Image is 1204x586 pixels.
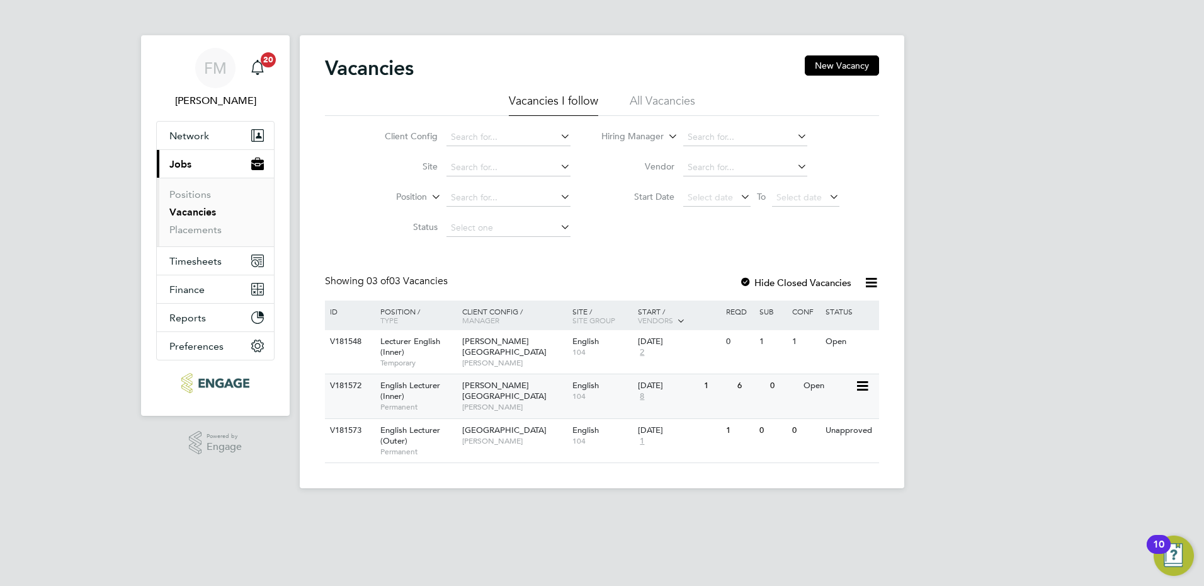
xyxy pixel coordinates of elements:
[365,130,438,142] label: Client Config
[141,35,290,416] nav: Main navigation
[355,191,427,204] label: Position
[462,402,566,412] span: [PERSON_NAME]
[169,312,206,324] span: Reports
[462,315,499,325] span: Manager
[366,275,448,287] span: 03 Vacancies
[756,419,789,442] div: 0
[822,301,877,322] div: Status
[462,436,566,446] span: [PERSON_NAME]
[776,192,822,203] span: Select date
[157,332,274,360] button: Preferences
[756,330,789,353] div: 1
[602,191,674,202] label: Start Date
[245,48,270,88] a: 20
[325,275,450,288] div: Showing
[181,373,249,393] img: ncclondon-logo-retina.png
[327,374,371,398] div: V181572
[207,431,242,442] span: Powered by
[261,52,276,67] span: 20
[189,431,242,455] a: Powered byEngage
[572,347,632,357] span: 104
[630,93,695,116] li: All Vacancies
[157,247,274,275] button: Timesheets
[572,315,615,325] span: Site Group
[380,336,440,357] span: Lecturer English (Inner)
[635,301,723,332] div: Start /
[822,330,877,353] div: Open
[169,340,224,352] span: Preferences
[157,122,274,149] button: Network
[638,391,646,402] span: 8
[169,255,222,267] span: Timesheets
[462,425,547,435] span: [GEOGRAPHIC_DATA]
[701,374,734,398] div: 1
[572,336,599,347] span: English
[572,425,599,435] span: English
[365,221,438,233] label: Status
[789,419,822,442] div: 0
[800,374,855,398] div: Open
[683,159,807,176] input: Search for...
[366,275,389,287] span: 03 of
[723,330,756,353] div: 0
[157,178,274,246] div: Jobs
[822,419,877,442] div: Unapproved
[169,284,205,296] span: Finance
[156,48,275,108] a: FM[PERSON_NAME]
[446,159,571,176] input: Search for...
[446,129,571,146] input: Search for...
[688,192,733,203] span: Select date
[380,380,440,401] span: English Lecturer (Inner)
[371,301,459,331] div: Position /
[572,436,632,446] span: 104
[805,55,879,76] button: New Vacancy
[157,304,274,331] button: Reports
[204,60,227,76] span: FM
[509,93,598,116] li: Vacancies I follow
[459,301,569,331] div: Client Config /
[157,275,274,303] button: Finance
[462,380,547,401] span: [PERSON_NAME][GEOGRAPHIC_DATA]
[638,425,720,436] div: [DATE]
[683,129,807,146] input: Search for...
[327,301,371,322] div: ID
[723,301,756,322] div: Reqd
[365,161,438,172] label: Site
[462,358,566,368] span: [PERSON_NAME]
[789,330,822,353] div: 1
[572,391,632,401] span: 104
[462,336,547,357] span: [PERSON_NAME][GEOGRAPHIC_DATA]
[169,130,209,142] span: Network
[569,301,635,331] div: Site /
[325,55,414,81] h2: Vacancies
[767,374,800,398] div: 0
[169,224,222,236] a: Placements
[638,336,720,347] div: [DATE]
[169,206,216,218] a: Vacancies
[756,301,789,322] div: Sub
[327,330,371,353] div: V181548
[380,425,440,446] span: English Lecturer (Outer)
[207,442,242,452] span: Engage
[446,219,571,237] input: Select one
[157,150,274,178] button: Jobs
[638,436,646,447] span: 1
[380,447,456,457] span: Permanent
[446,189,571,207] input: Search for...
[638,381,698,391] div: [DATE]
[739,277,851,289] label: Hide Closed Vacancies
[1153,544,1164,561] div: 10
[169,158,191,170] span: Jobs
[380,358,456,368] span: Temporary
[380,402,456,412] span: Permanent
[723,419,756,442] div: 1
[156,93,275,108] span: Fiona Matthews
[327,419,371,442] div: V181573
[380,315,398,325] span: Type
[1154,536,1194,576] button: Open Resource Center, 10 new notifications
[572,380,599,391] span: English
[591,130,664,143] label: Hiring Manager
[753,188,770,205] span: To
[638,315,673,325] span: Vendors
[638,347,646,358] span: 2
